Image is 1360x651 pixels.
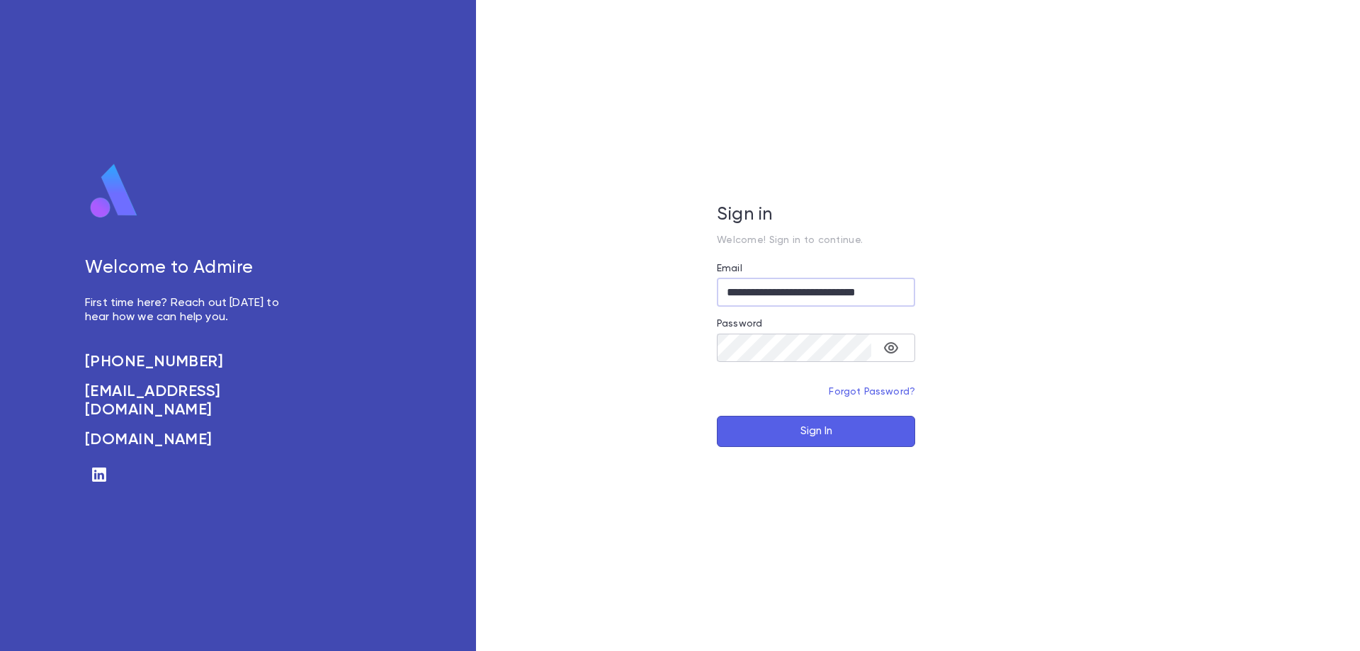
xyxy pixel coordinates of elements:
[85,383,295,419] a: [EMAIL_ADDRESS][DOMAIN_NAME]
[85,431,295,449] a: [DOMAIN_NAME]
[717,234,915,246] p: Welcome! Sign in to continue.
[717,263,742,274] label: Email
[717,416,915,447] button: Sign In
[85,353,295,371] a: [PHONE_NUMBER]
[85,258,295,279] h5: Welcome to Admire
[829,387,915,397] a: Forgot Password?
[717,318,762,329] label: Password
[85,163,143,220] img: logo
[85,296,295,324] p: First time here? Reach out [DATE] to hear how we can help you.
[717,205,915,226] h5: Sign in
[877,334,905,362] button: toggle password visibility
